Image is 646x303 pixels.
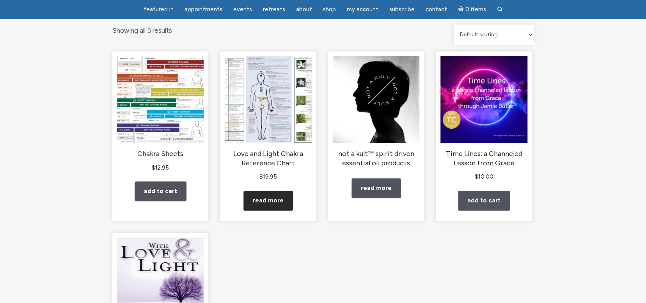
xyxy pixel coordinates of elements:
[458,191,510,211] a: Add to cart: “Time Lines: a Channeled Lesson from Grace”
[117,56,204,173] a: Chakra Sheets $12.95
[144,6,174,13] span: featured in
[225,56,311,182] a: Love and Light Chakra Reference Chart $19.95
[291,2,317,17] a: About
[117,56,204,143] img: Chakra Sheets
[385,2,419,17] a: Subscribe
[225,149,311,168] h2: Love and Light Chakra Reference Chart
[475,173,478,180] span: $
[475,173,493,180] bdi: 10.00
[296,6,312,13] span: About
[117,149,204,159] h2: Chakra Sheets
[259,173,263,180] span: $
[333,56,419,143] img: not a kult™ spirit driven essential oil products
[233,6,252,13] span: Events
[421,2,452,17] a: Contact
[318,2,341,17] a: Shop
[180,2,227,17] a: Appointments
[135,181,186,201] a: Add to cart: “Chakra Sheets”
[389,6,415,13] span: Subscribe
[152,164,169,171] bdi: 12.95
[440,56,527,143] img: Time Lines: a Channeled Lesson from Grace
[225,56,311,143] img: Love and Light Chakra Reference Chart
[139,2,178,17] a: featured in
[323,6,336,13] span: Shop
[426,6,447,13] span: Contact
[351,178,401,198] a: Read more about “not a kult™ spirit driven essential oil products”
[440,149,527,168] h2: Time Lines: a Channeled Lesson from Grace
[342,2,383,17] a: My Account
[243,191,293,211] a: Read more about “Love and Light Chakra Reference Chart”
[152,164,155,171] span: $
[185,6,222,13] span: Appointments
[454,25,534,45] select: Shop order
[465,7,486,12] span: 0 items
[112,25,172,37] p: Showing all 5 results
[263,6,285,13] span: Retreats
[258,2,290,17] a: Retreats
[440,56,527,182] a: Time Lines: a Channeled Lesson from Grace $10.00
[347,6,378,13] span: My Account
[458,6,465,13] i: Cart
[259,173,277,180] bdi: 19.95
[229,2,257,17] a: Events
[333,56,419,168] a: not a kult™ spirit driven essential oil products
[333,149,419,168] h2: not a kult™ spirit driven essential oil products
[453,1,491,17] a: Cart0 items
